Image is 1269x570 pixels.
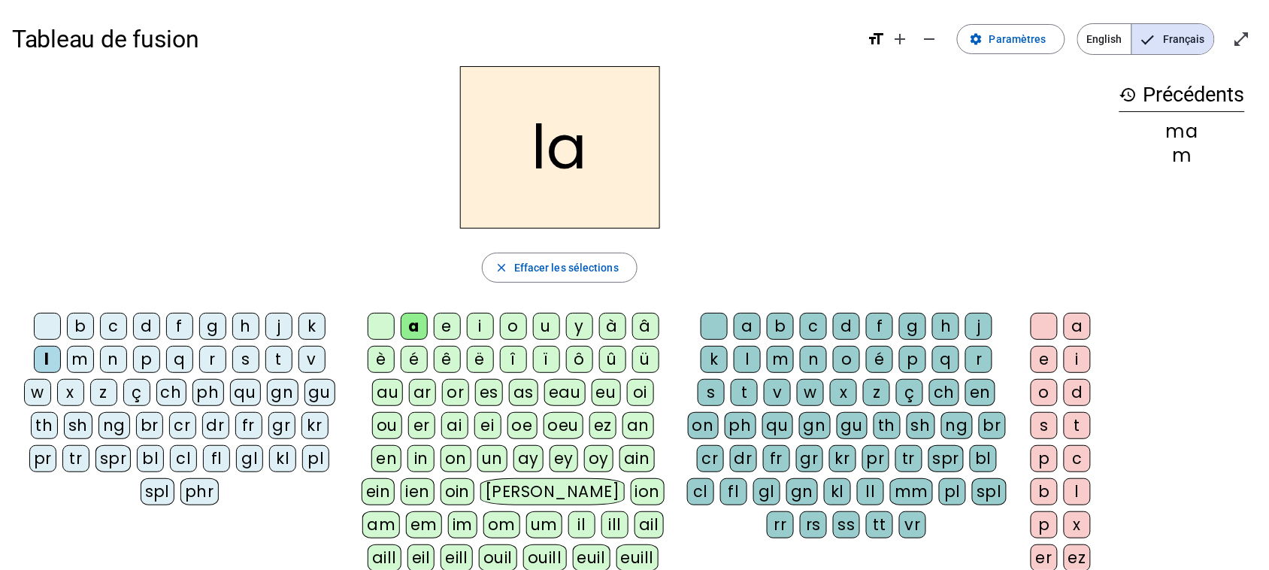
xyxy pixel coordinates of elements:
[970,445,997,472] div: bl
[915,24,945,54] button: Diminuer la taille de la police
[890,478,933,505] div: mm
[95,445,132,472] div: spr
[526,511,562,538] div: um
[1064,445,1091,472] div: c
[568,511,595,538] div: il
[1119,86,1137,104] mat-icon: history
[203,445,230,472] div: fl
[725,412,756,439] div: ph
[824,478,851,505] div: kl
[796,445,823,472] div: gr
[631,478,665,505] div: ion
[907,412,935,439] div: sh
[599,313,626,340] div: à
[833,346,860,373] div: o
[767,346,794,373] div: m
[688,412,719,439] div: on
[764,379,791,406] div: v
[67,346,94,373] div: m
[1031,379,1058,406] div: o
[474,412,501,439] div: ei
[509,379,538,406] div: as
[192,379,224,406] div: ph
[687,478,714,505] div: cl
[407,445,435,472] div: in
[989,30,1046,48] span: Paramètres
[269,445,296,472] div: kl
[483,511,520,538] div: om
[797,379,824,406] div: w
[199,346,226,373] div: r
[941,412,973,439] div: ng
[867,30,885,48] mat-icon: format_size
[98,412,130,439] div: ng
[1119,78,1245,112] h3: Précédents
[362,511,400,538] div: am
[232,313,259,340] div: h
[928,445,965,472] div: spr
[1031,511,1058,538] div: p
[885,24,915,54] button: Augmenter la taille de la police
[371,445,401,472] div: en
[265,346,292,373] div: t
[1132,24,1214,54] span: Français
[957,24,1065,54] button: Paramètres
[298,346,326,373] div: v
[64,412,92,439] div: sh
[1031,346,1058,373] div: e
[1078,24,1131,54] span: English
[24,379,51,406] div: w
[734,346,761,373] div: l
[979,412,1006,439] div: br
[100,346,127,373] div: n
[767,313,794,340] div: b
[141,478,175,505] div: spl
[304,379,335,406] div: gu
[1064,313,1091,340] div: a
[495,261,508,274] mat-icon: close
[302,445,329,472] div: pl
[965,346,992,373] div: r
[533,313,560,340] div: u
[1119,123,1245,141] div: ma
[362,478,395,505] div: ein
[90,379,117,406] div: z
[1064,346,1091,373] div: i
[368,346,395,373] div: è
[874,412,901,439] div: th
[932,313,959,340] div: h
[408,412,435,439] div: er
[891,30,909,48] mat-icon: add
[166,313,193,340] div: f
[627,379,654,406] div: oi
[592,379,621,406] div: eu
[268,412,295,439] div: gr
[634,511,664,538] div: ail
[731,379,758,406] div: t
[230,379,261,406] div: qu
[301,412,329,439] div: kr
[734,313,761,340] div: a
[232,346,259,373] div: s
[632,346,659,373] div: ü
[762,412,793,439] div: qu
[133,346,160,373] div: p
[500,346,527,373] div: î
[460,66,660,229] h2: la
[180,478,219,505] div: phr
[866,313,893,340] div: f
[156,379,186,406] div: ch
[1031,478,1058,505] div: b
[236,445,263,472] div: gl
[406,511,442,538] div: em
[862,445,889,472] div: pr
[235,412,262,439] div: fr
[589,412,616,439] div: ez
[477,445,507,472] div: un
[697,445,724,472] div: cr
[899,346,926,373] div: p
[136,412,163,439] div: br
[939,478,966,505] div: pl
[866,511,893,538] div: tt
[372,412,402,439] div: ou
